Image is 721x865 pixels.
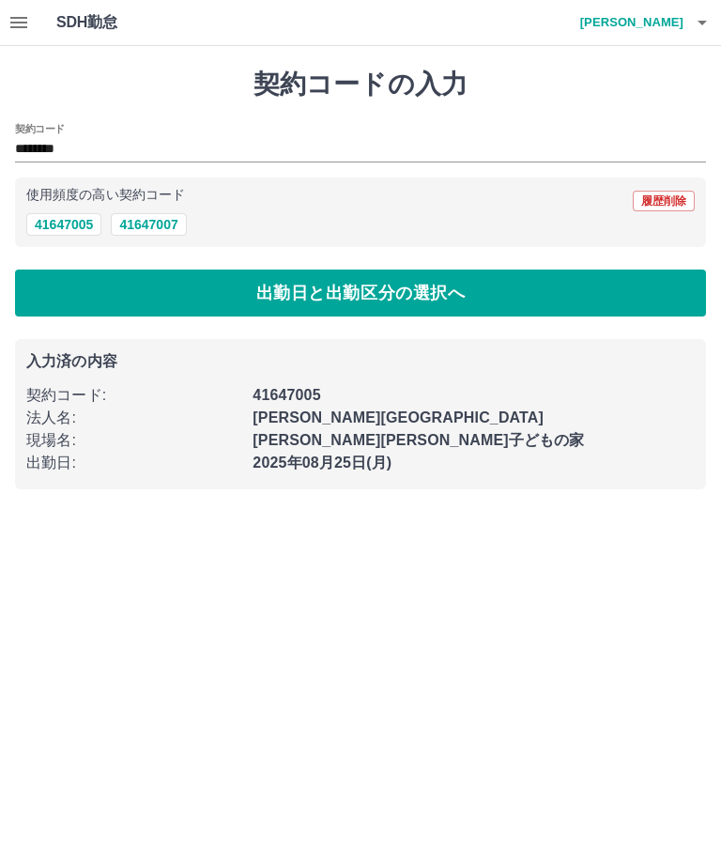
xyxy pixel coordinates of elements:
p: 出勤日 : [26,452,241,474]
h1: 契約コードの入力 [15,69,706,100]
button: 出勤日と出勤区分の選択へ [15,270,706,317]
b: 41647005 [253,387,320,403]
p: 契約コード : [26,384,241,407]
button: 41647005 [26,213,101,236]
b: [PERSON_NAME][GEOGRAPHIC_DATA] [253,409,544,425]
b: 2025年08月25日(月) [253,455,391,471]
b: [PERSON_NAME][PERSON_NAME]子どもの家 [253,432,584,448]
h2: 契約コード [15,121,65,136]
p: 現場名 : [26,429,241,452]
button: 41647007 [111,213,186,236]
p: 使用頻度の高い契約コード [26,189,185,202]
p: 入力済の内容 [26,354,695,369]
p: 法人名 : [26,407,241,429]
button: 履歴削除 [633,191,695,211]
